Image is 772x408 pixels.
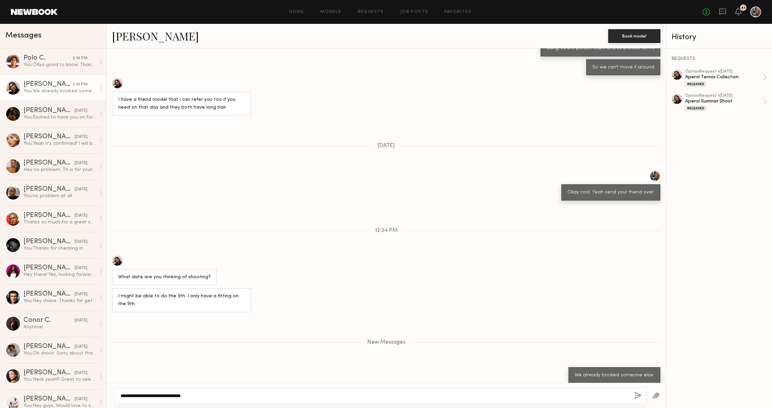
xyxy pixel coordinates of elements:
[400,10,429,14] a: Job Posts
[685,69,767,87] a: optionRequest •[DATE]Aperol Tennis CollectionReleased
[567,189,654,197] div: Okay cool. Yeah send your friend over.
[75,265,87,271] div: [DATE]
[75,370,87,376] div: [DATE]
[23,167,96,173] div: Hey no problem. Th is for your consideration. Let’s stay in touch
[23,376,96,383] div: You: Heck yeah!!! Great to see you again.
[320,10,341,14] a: Models
[547,45,654,52] div: dang. Its a 6 person team and its a shoot for 711
[685,69,763,74] div: option Request • [DATE]
[23,107,75,114] div: [PERSON_NAME]
[118,293,245,308] div: I might be able to do the 9th. I only have a fitting on the 9th
[23,219,96,225] div: Thanks so much for a great shoot — had a blast! Looking forward to working together again down th...
[23,343,75,350] div: [PERSON_NAME]
[73,55,87,62] div: 2:10 PM
[75,213,87,219] div: [DATE]
[73,81,87,88] div: 2:10 PM
[23,324,96,330] div: Anytime!
[672,57,767,61] div: REQUESTS
[23,186,75,193] div: [PERSON_NAME]
[608,33,660,38] a: Book model
[23,238,75,245] div: [PERSON_NAME]
[23,140,96,147] div: You: Yeah it's confirmed! I will book you now.
[75,160,87,167] div: [DATE]
[75,396,87,403] div: [DATE]
[118,273,211,281] div: What date are you thinking of shooting?
[23,55,73,62] div: Polo C.
[592,64,654,72] div: So we can't move it around
[23,134,75,140] div: [PERSON_NAME]
[672,33,767,41] div: History
[23,81,73,88] div: [PERSON_NAME]
[75,108,87,114] div: [DATE]
[685,94,767,111] a: optionRequest •[DATE]Aperol Summer ShootReleased
[358,10,384,14] a: Requests
[608,29,660,43] button: Book model
[575,372,654,379] div: We already booked someone else.
[23,62,96,68] div: You: OKya good to know. Thanks !
[112,29,199,43] a: [PERSON_NAME]
[23,212,75,219] div: [PERSON_NAME]
[75,239,87,245] div: [DATE]
[118,96,245,112] div: I have a friend model that i can refer you too if you need on that day and they both have long hair
[75,134,87,140] div: [DATE]
[741,6,745,10] div: 41
[23,245,96,252] div: You: Thanks for checking in.
[5,32,42,40] span: Messages
[75,317,87,324] div: [DATE]
[685,106,706,111] div: Released
[289,10,304,14] a: Home
[75,186,87,193] div: [DATE]
[23,265,75,271] div: [PERSON_NAME]
[685,74,763,80] div: Aperol Tennis Collection
[23,370,75,376] div: [PERSON_NAME]
[685,98,763,105] div: Aperol Summer Shoot
[375,228,398,234] span: 12:34 PM
[685,81,706,87] div: Released
[685,94,763,98] div: option Request • [DATE]
[23,298,96,304] div: You: Hey chase. Thanks for getting back to me. We already booked another model but will keep you ...
[23,88,96,94] div: You: We already booked someone else.
[23,350,96,357] div: You: Oh shoot. Sorry about that, totally thought I had my settings set to LA.
[23,114,96,121] div: You: Excited to have you on for our shoot next week. What size tshirt do you wear?
[23,291,75,298] div: [PERSON_NAME]
[23,160,75,167] div: [PERSON_NAME]
[445,10,471,14] a: Favorites
[23,271,96,278] div: Hey there! Yes, looking forward to it :) My email is: [EMAIL_ADDRESS][DOMAIN_NAME]
[75,291,87,298] div: [DATE]
[367,340,405,345] span: New Messages
[75,344,87,350] div: [DATE]
[23,193,96,199] div: You: no problem at all
[377,143,395,149] span: [DATE]
[23,317,75,324] div: Conor C.
[23,396,75,403] div: [PERSON_NAME] and [PERSON_NAME]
